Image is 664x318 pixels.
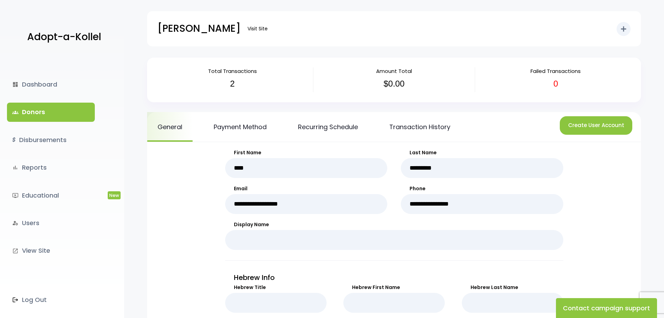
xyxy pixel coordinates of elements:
a: Adopt-a-Kollel [24,20,101,54]
span: New [108,191,121,199]
span: Failed Transactions [531,67,581,75]
label: Display Name [225,221,563,228]
label: Hebrew First Name [343,284,445,291]
a: Log Out [7,290,95,309]
h3: 2 [157,79,308,89]
label: Email [225,185,388,192]
a: manage_accountsUsers [7,214,95,232]
h3: 0 [480,79,631,89]
label: Hebrew Last Name [462,284,563,291]
i: bar_chart [12,164,18,171]
i: add [619,25,628,33]
a: $Disbursements [7,131,95,149]
i: launch [12,248,18,254]
a: bar_chartReports [7,158,95,177]
a: launchView Site [7,241,95,260]
i: manage_accounts [12,220,18,226]
i: ondemand_video [12,192,18,199]
a: Transaction History [379,112,461,142]
a: Recurring Schedule [288,112,368,142]
a: General [147,112,193,142]
p: Hebrew Info [225,271,563,284]
span: Amount Total [376,67,412,75]
p: [PERSON_NAME] [158,20,241,37]
label: Last Name [401,149,563,156]
h3: $0.00 [319,79,470,89]
span: groups [12,109,18,116]
button: Contact campaign support [556,298,657,318]
button: add [617,22,631,36]
i: dashboard [12,81,18,88]
a: Payment Method [203,112,277,142]
p: Adopt-a-Kollel [27,28,101,46]
label: Phone [401,185,563,192]
a: groupsDonors [7,103,95,121]
a: dashboardDashboard [7,75,95,94]
label: First Name [225,149,388,156]
a: ondemand_videoEducationalNew [7,186,95,205]
span: Total Transactions [208,67,257,75]
i: $ [12,135,16,145]
button: Create User Account [560,116,632,135]
label: Hebrew Title [225,284,327,291]
a: Visit Site [244,22,271,36]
